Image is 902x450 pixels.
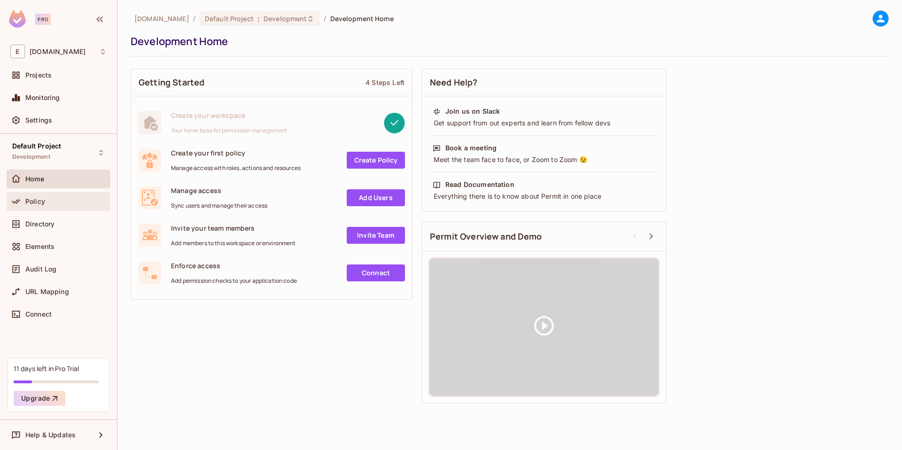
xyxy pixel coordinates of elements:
[25,71,52,79] span: Projects
[347,189,405,206] a: Add Users
[433,118,655,128] div: Get support from out experts and learn from fellow devs
[171,164,301,172] span: Manage access with roles, actions and resources
[445,143,497,153] div: Book a meeting
[171,186,267,195] span: Manage access
[25,175,45,183] span: Home
[430,77,478,88] span: Need Help?
[445,107,500,116] div: Join us on Slack
[445,180,514,189] div: Read Documentation
[25,265,56,273] span: Audit Log
[25,94,60,101] span: Monitoring
[205,14,254,23] span: Default Project
[30,48,86,55] span: Workspace: example.com
[347,227,405,244] a: Invite Team
[433,192,655,201] div: Everything there is to know about Permit in one place
[347,264,405,281] a: Connect
[171,148,301,157] span: Create your first policy
[25,310,52,318] span: Connect
[14,391,65,406] button: Upgrade
[9,10,26,28] img: SReyMgAAAABJRU5ErkJggg==
[324,14,326,23] li: /
[134,14,189,23] span: the active workspace
[171,224,296,233] span: Invite your team members
[264,14,307,23] span: Development
[25,243,54,250] span: Elements
[14,364,79,373] div: 11 days left in Pro Trial
[12,153,50,161] span: Development
[330,14,394,23] span: Development Home
[25,220,54,228] span: Directory
[171,127,287,134] span: Your home base for permission management
[365,78,404,87] div: 4 Steps Left
[193,14,195,23] li: /
[171,202,267,209] span: Sync users and manage their access
[433,155,655,164] div: Meet the team face to face, or Zoom to Zoom 😉
[347,152,405,169] a: Create Policy
[171,277,297,285] span: Add permission checks to your application code
[430,231,542,242] span: Permit Overview and Demo
[12,142,61,150] span: Default Project
[25,431,76,439] span: Help & Updates
[131,34,884,48] div: Development Home
[25,116,52,124] span: Settings
[35,14,51,25] div: Pro
[25,198,45,205] span: Policy
[25,288,69,295] span: URL Mapping
[171,261,297,270] span: Enforce access
[257,15,260,23] span: :
[139,77,204,88] span: Getting Started
[171,240,296,247] span: Add members to this workspace or environment
[171,111,287,120] span: Create your workspace
[10,45,25,58] span: E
